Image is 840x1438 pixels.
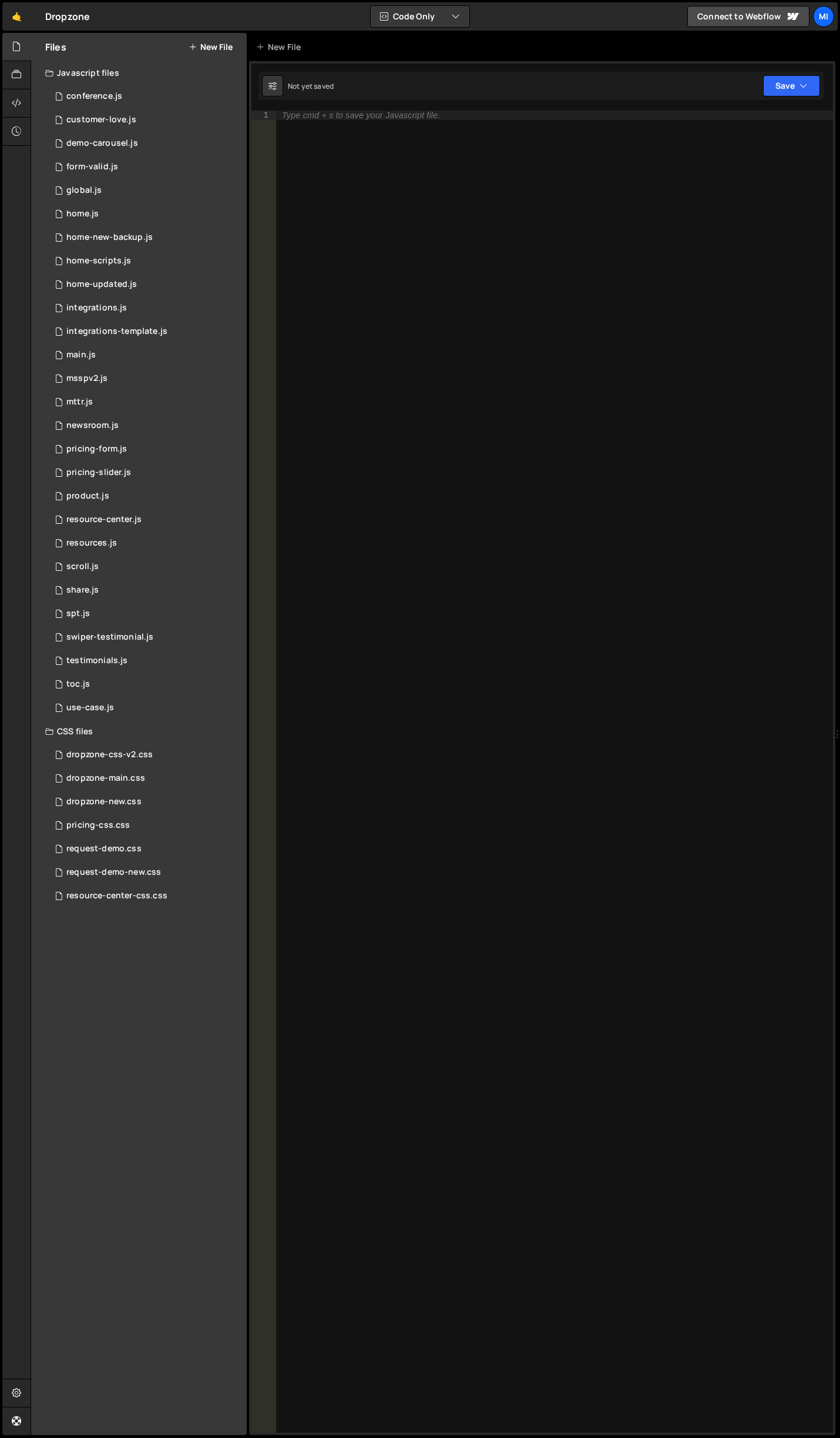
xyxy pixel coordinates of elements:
[45,743,247,767] div: 9831/35209.css
[45,132,247,155] div: 9831/28392.js
[45,884,247,908] div: 9831/44695.css
[66,750,153,760] div: dropzone-css-v2.css
[45,555,247,578] div: 9831/26505.js
[45,508,247,531] div: 9831/44694.js
[763,75,820,96] button: Save
[687,6,809,27] a: Connect to Webflow
[256,41,305,53] div: New File
[66,467,131,478] div: pricing-slider.js
[66,679,90,690] div: toc.js
[66,444,127,454] div: pricing-form.js
[45,296,247,320] div: 9831/22169.js
[45,649,247,673] div: 9831/38635.js
[66,844,142,854] div: request-demo.css
[45,767,247,790] div: 9831/21745.css
[66,608,90,619] div: spt.js
[66,209,99,219] div: home.js
[45,249,247,273] div: 9831/44211.js
[45,437,247,461] div: 9831/44484.js
[45,390,247,414] div: 9831/42130.js
[66,115,136,125] div: customer-love.js
[45,367,247,390] div: 9831/33624.js
[66,820,130,831] div: pricing-css.css
[66,256,131,266] div: home-scripts.js
[45,461,247,484] div: 9831/29769.js
[66,279,137,290] div: home-updated.js
[66,514,142,525] div: resource-center.js
[66,632,153,643] div: swiper-testimonial.js
[813,6,834,27] a: Mi
[45,626,247,649] div: 9831/45081.js
[66,397,93,407] div: mttr.js
[66,303,127,313] div: integrations.js
[45,179,247,202] div: 9831/25080.js
[66,420,119,431] div: newsroom.js
[66,138,138,149] div: demo-carousel.js
[45,273,247,296] div: 9831/42900.js
[66,491,109,501] div: product.js
[66,561,99,572] div: scroll.js
[45,814,247,837] div: 9831/29775.css
[45,531,247,555] div: 9831/23713.js
[66,326,167,337] div: integrations-template.js
[45,578,247,602] div: 9831/29029.js
[66,373,107,384] div: msspv2.js
[31,61,247,85] div: Javascript files
[66,585,99,596] div: share.js
[288,81,334,91] div: Not yet saved
[251,111,276,120] div: 1
[2,2,31,31] a: 🤙
[66,538,117,549] div: resources.js
[66,185,102,196] div: global.js
[45,155,247,179] div: 9831/30173.js
[66,656,127,666] div: testimonials.js
[66,703,114,713] div: use-case.js
[45,861,247,884] div: 9831/41251.css
[45,602,247,626] div: 9831/24797.js
[66,162,118,172] div: form-valid.js
[45,85,247,108] div: 9831/30620.js
[45,320,247,343] div: 9831/35453.js
[45,790,247,814] div: 9831/41964.css
[45,226,247,249] div: 9831/43346.js
[189,42,233,52] button: New File
[282,111,440,119] div: Type cmd + s to save your Javascript file.
[45,202,247,226] div: 9831/24057.js
[45,837,247,861] div: 9831/37147.css
[66,797,142,807] div: dropzone-new.css
[66,350,96,360] div: main.js
[66,773,145,784] div: dropzone-main.css
[66,891,167,901] div: resource-center-css.css
[45,343,247,367] div: 9831/21747.js
[45,108,247,132] div: 9831/40925.js
[45,41,66,53] h2: Files
[66,867,161,878] div: request-demo-new.css
[371,6,469,27] button: Code Only
[31,720,247,743] div: CSS files
[45,673,247,696] div: 9831/23240.js
[45,9,90,24] div: Dropzone
[45,696,247,720] div: 9831/22713.js
[45,414,247,437] div: 9831/41737.js
[66,91,122,102] div: conference.js
[66,232,153,243] div: home-new-backup.js
[45,484,247,508] div: 9831/22551.js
